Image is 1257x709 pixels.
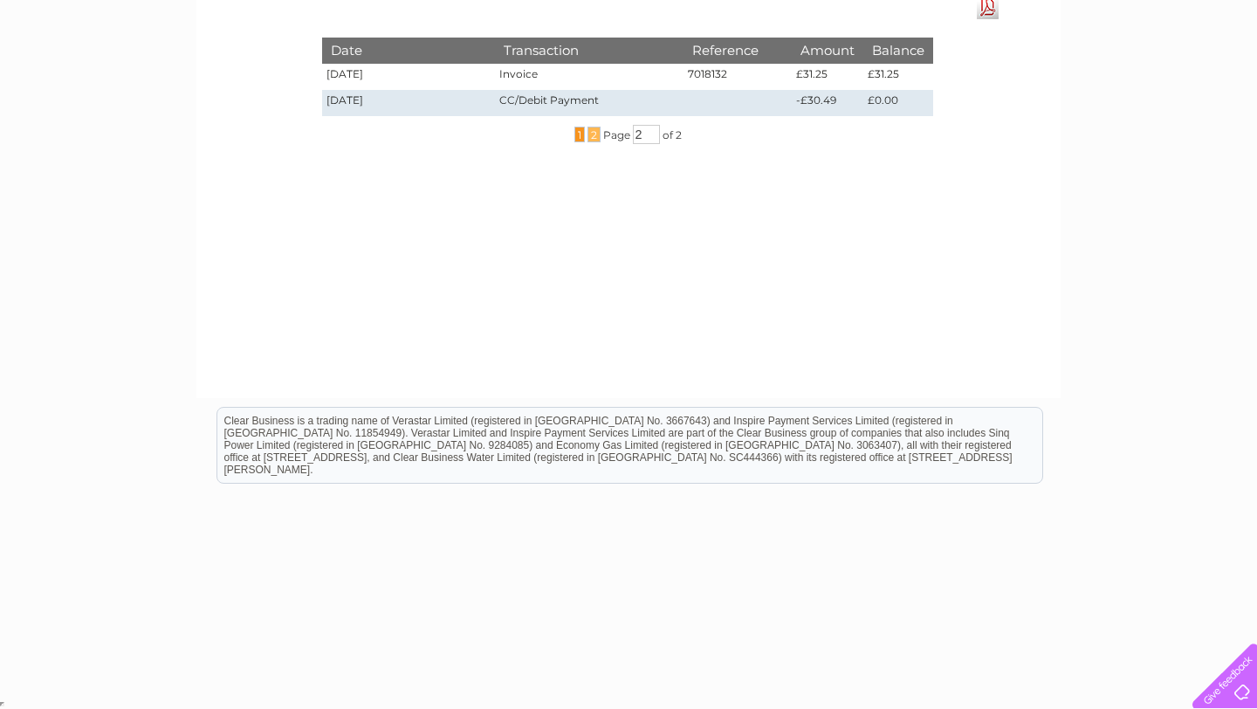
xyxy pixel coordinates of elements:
span: 2 [676,128,682,141]
th: Reference [683,38,792,63]
span: Page [603,128,630,141]
td: [DATE] [322,64,495,90]
a: Log out [1199,74,1240,87]
td: -£30.49 [792,90,863,116]
td: CC/Debit Payment [495,90,683,116]
a: Blog [1105,74,1130,87]
a: 0333 014 3131 [928,9,1048,31]
th: Date [322,38,495,63]
td: [DATE] [322,90,495,116]
span: 1 [574,127,585,142]
th: Amount [792,38,863,63]
td: Invoice [495,64,683,90]
span: of [663,128,673,141]
th: Balance [863,38,933,63]
div: Clear Business is a trading name of Verastar Limited (registered in [GEOGRAPHIC_DATA] No. 3667643... [217,10,1042,85]
td: £0.00 [863,90,933,116]
a: Telecoms [1042,74,1095,87]
a: Water [950,74,983,87]
th: Transaction [495,38,683,63]
td: 7018132 [683,64,792,90]
a: Energy [993,74,1032,87]
td: £31.25 [792,64,863,90]
td: £31.25 [863,64,933,90]
span: 2 [587,127,601,142]
a: Contact [1141,74,1184,87]
img: logo.png [44,45,133,99]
